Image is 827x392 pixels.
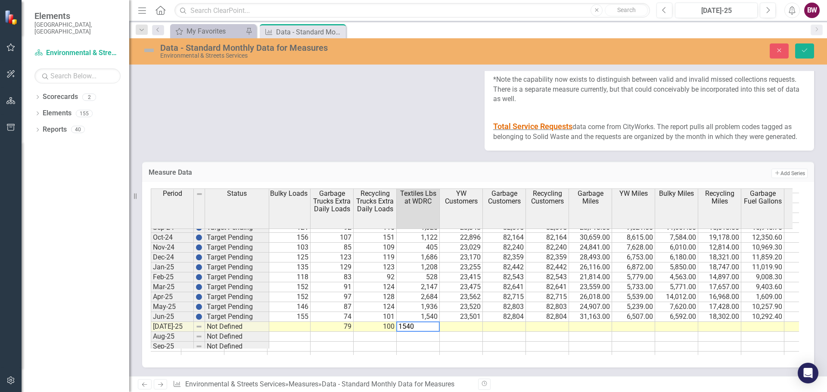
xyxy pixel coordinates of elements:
[483,282,526,292] td: 82,641
[354,233,397,243] td: 151
[267,253,311,262] td: 125
[205,233,269,243] td: Target Pending
[43,92,78,102] a: Scorecards
[659,190,694,198] span: Bulky Miles
[276,27,344,37] div: Data - Standard Monthly Data for Measures
[397,253,440,262] td: 1,686
[355,190,395,213] span: Recycling Trucks Extra Daily Loads
[526,292,569,302] td: 82,715
[605,4,648,16] button: Search
[698,282,741,292] td: 17,657.00
[569,233,612,243] td: 30,659.00
[483,292,526,302] td: 82,715
[312,190,351,213] span: Garbage Trucks Extra Daily Loads
[173,380,472,389] div: » »
[311,292,354,302] td: 97
[655,292,698,302] td: 14,012.00
[205,302,269,312] td: Target Pending
[311,302,354,312] td: 87
[526,312,569,322] td: 82,804
[440,312,483,322] td: 23,501
[483,243,526,253] td: 82,240
[798,363,818,383] div: Open Intercom Messenger
[493,122,572,131] span: Total Service Requests
[569,243,612,253] td: 24,841.00
[267,233,311,243] td: 156
[34,48,121,58] a: Environmental & Streets Services
[569,253,612,262] td: 28,493.00
[698,262,741,272] td: 18,747.00
[71,126,85,133] div: 40
[196,244,202,251] img: BgCOk07PiH71IgAAAABJRU5ErkJggg==
[483,262,526,272] td: 82,442
[267,272,311,282] td: 118
[82,93,96,101] div: 2
[569,312,612,322] td: 31,163.00
[205,282,269,292] td: Target Pending
[655,243,698,253] td: 6,010.00
[160,43,519,52] div: Data - Standard Monthly Data for Measures
[398,190,438,205] span: Textiles Lbs at WDRC
[397,272,440,282] td: 528
[741,253,784,262] td: 11,859.20
[151,243,194,253] td: Nov-24
[205,312,269,322] td: Target Pending
[698,292,741,302] td: 16,968.00
[483,312,526,322] td: 82,804
[311,253,354,262] td: 123
[612,272,655,282] td: 5,779.00
[397,262,440,272] td: 1,208
[569,262,612,272] td: 26,116.00
[151,322,194,332] td: [DATE]-25
[741,233,784,243] td: 12,350.60
[311,233,354,243] td: 107
[354,312,397,322] td: 101
[483,253,526,262] td: 82,359
[151,302,194,312] td: May-25
[267,292,311,302] td: 152
[354,243,397,253] td: 109
[741,272,784,282] td: 9,008.30
[397,292,440,302] td: 2,684
[526,233,569,243] td: 82,164
[151,332,194,342] td: Aug-25
[397,282,440,292] td: 2,147
[655,233,698,243] td: 7,584.00
[311,243,354,253] td: 85
[440,253,483,262] td: 23,170
[483,272,526,282] td: 82,543
[205,292,269,302] td: Target Pending
[741,292,784,302] td: 1,609.00
[196,303,202,310] img: BgCOk07PiH71IgAAAABJRU5ErkJggg==
[172,26,243,37] a: My Favorites
[526,253,569,262] td: 82,359
[4,10,19,25] img: ClearPoint Strategy
[698,302,741,312] td: 17,428.00
[526,302,569,312] td: 82,803
[322,380,454,388] div: Data - Standard Monthly Data for Measures
[267,302,311,312] td: 146
[76,110,93,117] div: 155
[311,262,354,272] td: 129
[493,119,805,142] p: data come from CityWorks. The report pulls all problem codes tagged as belonging to Solid Waste a...
[804,3,820,18] div: BW
[655,262,698,272] td: 5,850.00
[743,190,782,205] span: Garbage Fuel Gallons
[698,233,741,243] td: 19,178.00
[528,190,567,205] span: Recycling Customers
[741,243,784,253] td: 10,969.30
[741,282,784,292] td: 9,403.60
[289,380,318,388] a: Measures
[196,191,203,198] img: 8DAGhfEEPCf229AAAAAElFTkSuQmCC
[151,342,194,352] td: Sep-25
[205,272,269,282] td: Target Pending
[526,262,569,272] td: 82,442
[174,3,650,18] input: Search ClearPoint...
[771,169,808,178] button: Add Series
[151,253,194,262] td: Dec-24
[397,312,440,322] td: 1,540
[196,343,202,350] img: 8DAGhfEEPCf229AAAAAElFTkSuQmCC
[526,243,569,253] td: 82,240
[354,322,397,332] td: 100
[205,332,269,342] td: Not Defined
